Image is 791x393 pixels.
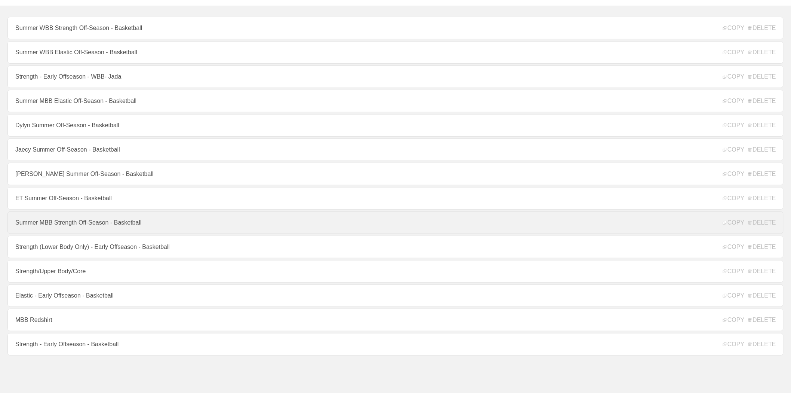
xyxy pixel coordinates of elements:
span: DELETE [748,25,776,31]
span: COPY [723,25,744,31]
span: COPY [723,171,744,177]
span: COPY [723,268,744,275]
span: DELETE [748,122,776,129]
a: Strength - Early Offseason - Basketball [7,333,784,356]
span: DELETE [748,195,776,202]
span: COPY [723,341,744,348]
span: DELETE [748,341,776,348]
a: Strength - Early Offseason - WBB- Jada [7,65,784,88]
span: COPY [723,146,744,153]
span: DELETE [748,98,776,104]
a: ET Summer Off-Season - Basketball [7,187,784,210]
a: Jaecy Summer Off-Season - Basketball [7,138,784,161]
a: Summer WBB Elastic Off-Season - Basketball [7,41,784,64]
a: Summer MBB Strength Off-Season - Basketball [7,211,784,234]
span: DELETE [748,171,776,177]
a: Strength (Lower Body Only) - Early Offseason - Basketball [7,236,784,258]
span: COPY [723,317,744,323]
span: DELETE [748,73,776,80]
span: COPY [723,195,744,202]
span: COPY [723,73,744,80]
span: DELETE [748,244,776,250]
a: Strength/Upper Body/Core [7,260,784,283]
span: COPY [723,122,744,129]
span: DELETE [748,146,776,153]
a: Summer MBB Elastic Off-Season - Basketball [7,90,784,112]
span: COPY [723,49,744,56]
a: Elastic - Early Offseason - Basketball [7,284,784,307]
span: DELETE [748,317,776,323]
span: COPY [723,98,744,104]
a: [PERSON_NAME] Summer Off-Season - Basketball [7,163,784,185]
a: Dylyn Summer Off-Season - Basketball [7,114,784,137]
span: DELETE [748,292,776,299]
span: DELETE [748,268,776,275]
iframe: Chat Widget [754,357,791,393]
span: DELETE [748,219,776,226]
a: MBB Redshirt [7,309,784,331]
a: Summer WBB Strength Off-Season - Basketball [7,17,784,39]
span: COPY [723,292,744,299]
span: COPY [723,244,744,250]
span: COPY [723,219,744,226]
span: DELETE [748,49,776,56]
